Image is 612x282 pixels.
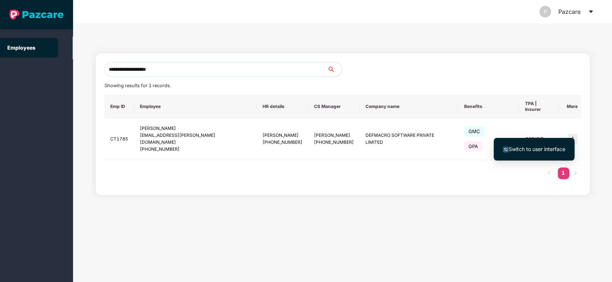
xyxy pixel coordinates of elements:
[569,167,581,179] button: right
[559,95,584,118] th: More
[134,95,257,118] th: Employee
[544,6,547,18] span: P
[458,95,519,118] th: Benefits
[569,167,581,179] li: Next Page
[509,146,565,152] span: Switch to user interface
[327,62,342,77] button: search
[543,167,555,179] button: left
[104,83,171,88] span: Showing results for 1 records.
[7,45,35,51] a: Employees
[263,132,302,139] div: [PERSON_NAME]
[543,167,555,179] li: Previous Page
[573,171,577,175] span: right
[547,171,551,175] span: left
[308,95,360,118] th: CS Manager
[140,132,251,146] div: [EMAIL_ADDRESS][PERSON_NAME][DOMAIN_NAME]
[263,139,302,146] div: [PHONE_NUMBER]
[140,146,251,153] div: [PHONE_NUMBER]
[588,9,594,15] span: caret-down
[314,139,354,146] div: [PHONE_NUMBER]
[464,126,485,136] span: GMC
[464,141,482,151] span: GPA
[327,66,342,72] span: search
[503,147,509,152] img: svg+xml;base64,PHN2ZyB4bWxucz0iaHR0cDovL3d3dy53My5vcmcvMjAwMC9zdmciIHdpZHRoPSIxNiIgaGVpZ2h0PSIxNi...
[558,167,569,178] a: 1
[104,118,134,160] td: CT1785
[519,95,559,118] th: TPA | Insurer
[314,132,354,139] div: [PERSON_NAME]
[360,118,458,160] td: DEFMACRO SOFTWARE PRIVATE LIMITED
[104,95,134,118] th: Emp ID
[140,125,251,132] div: [PERSON_NAME]
[360,95,458,118] th: Company name
[257,95,308,118] th: HR details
